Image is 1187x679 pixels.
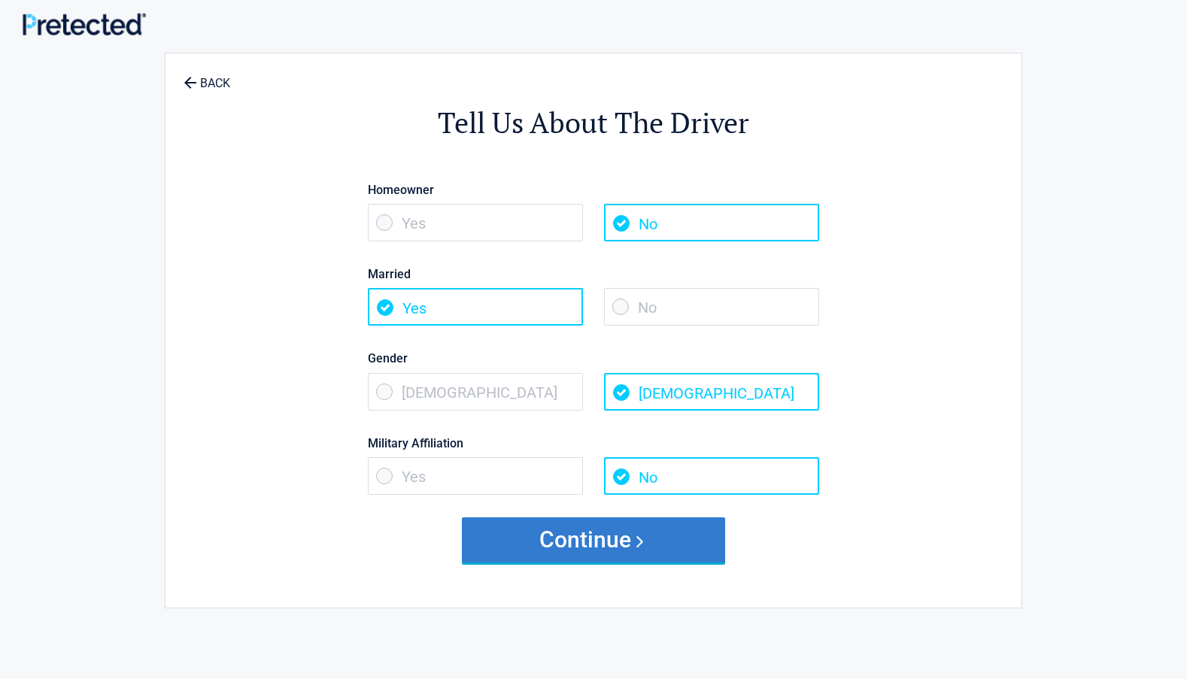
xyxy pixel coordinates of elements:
[604,457,819,495] span: No
[462,517,725,562] button: Continue
[368,264,819,284] label: Married
[368,180,819,200] label: Homeowner
[181,63,233,89] a: BACK
[368,457,583,495] span: Yes
[604,204,819,241] span: No
[368,204,583,241] span: Yes
[248,104,939,142] h2: Tell Us About The Driver
[368,373,583,411] span: [DEMOGRAPHIC_DATA]
[368,288,583,326] span: Yes
[604,373,819,411] span: [DEMOGRAPHIC_DATA]
[368,348,819,368] label: Gender
[23,13,146,35] img: Main Logo
[368,433,819,453] label: Military Affiliation
[604,288,819,326] span: No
